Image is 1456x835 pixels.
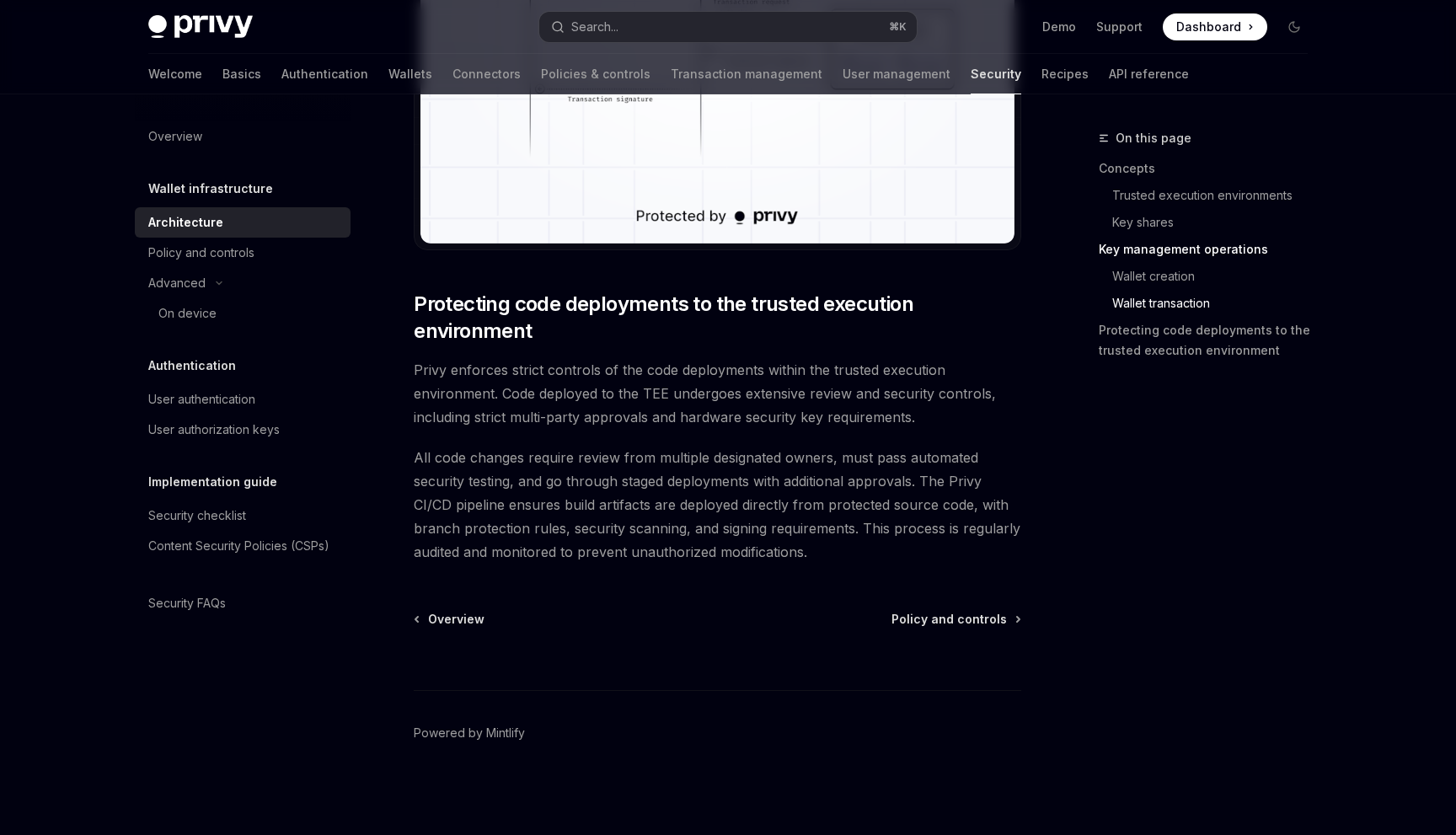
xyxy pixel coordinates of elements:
[148,54,202,94] a: Welcome
[281,54,368,94] a: Authentication
[1112,290,1321,317] a: Wallet transaction
[1099,155,1321,182] a: Concepts
[889,20,907,34] span: ⌘ K
[135,384,351,415] a: User authentication
[148,389,255,409] div: User authentication
[135,238,351,268] a: Policy and controls
[843,54,950,94] a: User management
[135,298,351,329] a: On device
[1096,19,1143,35] a: Support
[135,588,351,618] a: Security FAQs
[414,725,525,741] a: Powered by Mintlify
[1041,54,1089,94] a: Recipes
[1042,19,1076,35] a: Demo
[671,54,822,94] a: Transaction management
[1163,13,1267,40] a: Dashboard
[135,500,351,531] a: Security checklist
[539,12,917,42] button: Search...⌘K
[148,126,202,147] div: Overview
[541,54,650,94] a: Policies & controls
[148,243,254,263] div: Policy and controls
[148,420,280,440] div: User authorization keys
[414,291,1021,345] span: Protecting code deployments to the trusted execution environment
[414,446,1021,564] span: All code changes require review from multiple designated owners, must pass automated security tes...
[135,531,351,561] a: Content Security Policies (CSPs)
[414,358,1021,429] span: Privy enforces strict controls of the code deployments within the trusted execution environment. ...
[1112,263,1321,290] a: Wallet creation
[158,303,217,324] div: On device
[148,472,277,492] h5: Implementation guide
[1109,54,1189,94] a: API reference
[1116,128,1191,148] span: On this page
[135,207,351,238] a: Architecture
[1099,236,1321,263] a: Key management operations
[148,506,246,526] div: Security checklist
[1112,209,1321,236] a: Key shares
[148,273,206,293] div: Advanced
[148,593,226,613] div: Security FAQs
[148,15,253,39] img: dark logo
[1099,317,1321,364] a: Protecting code deployments to the trusted execution environment
[148,179,273,199] h5: Wallet infrastructure
[222,54,261,94] a: Basics
[388,54,432,94] a: Wallets
[1176,19,1241,35] span: Dashboard
[1281,13,1308,40] button: Toggle dark mode
[415,611,484,628] a: Overview
[148,356,236,376] h5: Authentication
[971,54,1021,94] a: Security
[452,54,521,94] a: Connectors
[1112,182,1321,209] a: Trusted execution environments
[148,212,223,233] div: Architecture
[891,611,1020,628] a: Policy and controls
[571,17,618,37] div: Search...
[428,611,484,628] span: Overview
[891,611,1007,628] span: Policy and controls
[135,415,351,445] a: User authorization keys
[148,536,329,556] div: Content Security Policies (CSPs)
[135,121,351,152] a: Overview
